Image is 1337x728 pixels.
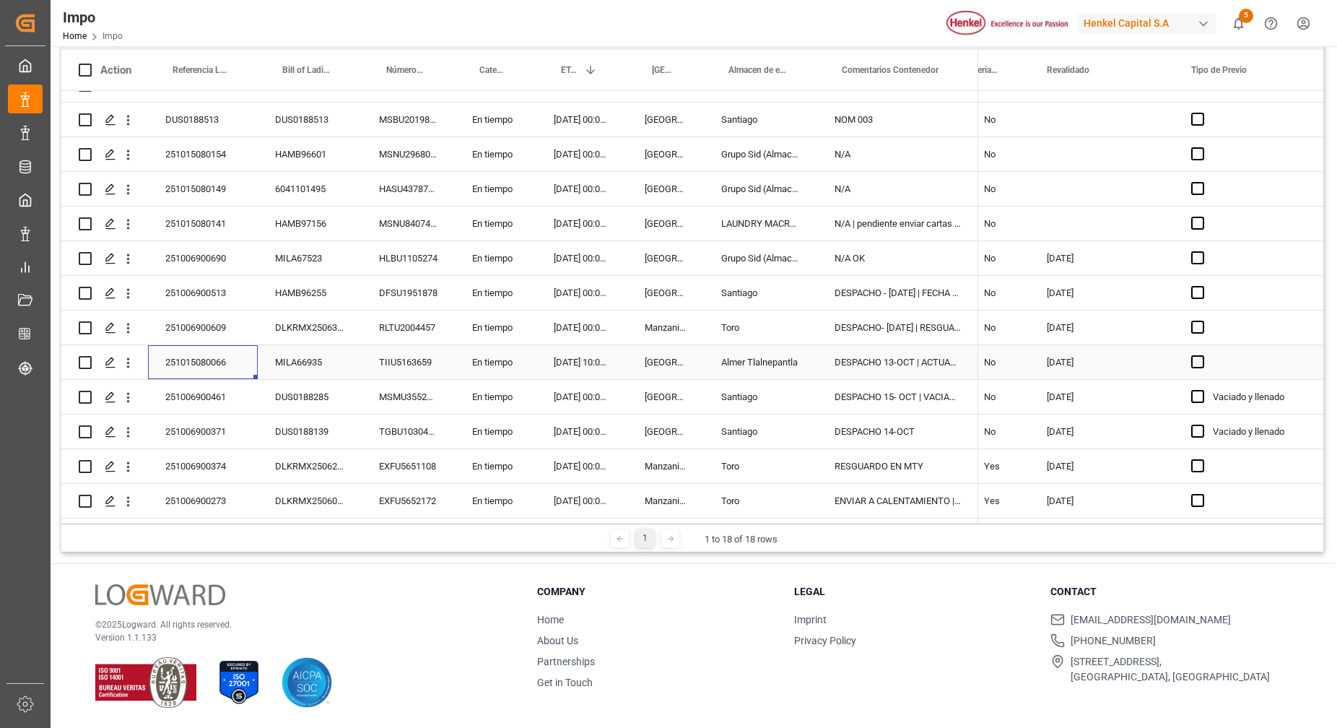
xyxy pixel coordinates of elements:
span: Referencia Leschaco [173,65,227,75]
div: Vaciado y llenado [1213,381,1301,414]
div: Press SPACE to select this row. [61,311,978,345]
div: Almer Tlalnepantla [704,345,817,379]
div: Press SPACE to select this row. [61,137,978,172]
div: [GEOGRAPHIC_DATA] [627,207,704,240]
div: Santiago [704,415,817,448]
span: Almacen de entrega [728,65,787,75]
div: Santiago [704,276,817,310]
div: [GEOGRAPHIC_DATA] [627,103,704,136]
div: 251006900690 [148,241,258,275]
div: Manzanillo [627,449,704,483]
a: Privacy Policy [794,635,856,646]
div: [DATE] 00:00:00 [536,137,627,171]
div: 251015080066 [148,345,258,379]
div: Yes [984,450,1012,483]
div: MSBU2019857 [362,103,455,136]
div: N/A | pendiente enviar cartas actualizadas [817,207,978,240]
div: No [984,242,1012,275]
div: 251015080149 [148,172,258,206]
a: Home [63,31,87,41]
div: DLKRMX2506231 [258,449,362,483]
div: Grupo Sid (Almacenaje y Distribucion AVIOR) [704,241,817,275]
a: Home [537,614,564,625]
div: DLKRMX2506063 [258,484,362,518]
div: En tiempo [455,415,536,448]
span: Revalidado [1047,65,1089,75]
div: No [984,207,1012,240]
div: [DATE] [1029,449,1174,483]
div: [GEOGRAPHIC_DATA] [627,380,704,414]
div: TIIU5163659 [362,345,455,379]
div: Press SPACE to select this row. [61,172,978,207]
div: ENVIAR A CALENTAMIENTO | 16-OCT [817,484,978,518]
div: [DATE] 00:00:00 [536,207,627,240]
div: [DATE] 00:00:00 [536,311,627,344]
div: LAUNDRY MACRO CEDIS TOLUCA/ ALMACEN DE MATERIA PRIMA [704,207,817,240]
img: ISO 9001 & ISO 14001 Certification [95,657,196,708]
span: ETA Aduana [561,65,578,75]
div: MILA66935 [258,345,362,379]
div: [DATE] 00:00:00 [536,172,627,206]
div: En tiempo [455,103,536,136]
a: Get in Touch [537,677,593,688]
div: 251006900374 [148,449,258,483]
div: [DATE] 00:00:00 [536,103,627,136]
div: Press SPACE to select this row. [61,345,978,380]
div: DUS0188513 [148,103,258,136]
button: show 5 new notifications [1222,7,1255,40]
div: Action [100,64,131,77]
a: About Us [537,635,578,646]
div: MSNU8407435 [362,207,455,240]
h3: Legal [794,584,1033,599]
div: EXFU5652172 [362,484,455,518]
p: © 2025 Logward. All rights reserved. [95,618,501,631]
div: DESPACHO - [DATE] | FECHA ETOQUETADO [DATE] [817,276,978,310]
div: 251015080141 [148,207,258,240]
div: [DATE] [1029,415,1174,448]
span: Número de Contenedor [386,65,424,75]
div: HAMB97156 [258,207,362,240]
div: 251006900513 [148,276,258,310]
div: En tiempo [455,484,536,518]
button: Henkel Capital S.A [1078,9,1222,37]
div: Press SPACE to select this row. [61,103,978,137]
span: Categoría [479,65,506,75]
img: Logward Logo [95,584,225,605]
p: Version 1.1.133 [95,631,501,644]
div: [DATE] [1029,380,1174,414]
div: 1 to 18 of 18 rows [705,532,778,547]
div: 1 [636,529,654,547]
div: No [984,381,1012,414]
div: N/A OK [817,241,978,275]
div: Press SPACE to select this row. [61,449,978,484]
div: [GEOGRAPHIC_DATA] [627,137,704,171]
div: DUS0188513 [258,103,362,136]
div: [GEOGRAPHIC_DATA] [627,345,704,379]
div: 251006900371 [148,415,258,448]
div: DUS0188285 [258,380,362,414]
div: [GEOGRAPHIC_DATA] [627,241,704,275]
div: Press SPACE to select this row. [61,207,978,241]
div: No [984,138,1012,171]
span: 5 [1239,9,1253,23]
div: [DATE] [1029,241,1174,275]
span: [PHONE_NUMBER] [1071,633,1156,649]
h3: Company [537,584,776,599]
div: MSMU3552118 [362,380,455,414]
div: No [984,311,1012,344]
a: Imprint [794,614,827,625]
div: Press SPACE to select this row. [61,415,978,449]
div: DFSU1951878 [362,276,455,310]
div: [DATE] [1029,311,1174,344]
a: Partnerships [537,656,595,667]
img: AICPA SOC [282,657,332,708]
div: DLKRMX2506362 [258,311,362,344]
div: Toro [704,311,817,344]
div: 251006900273 [148,484,258,518]
div: No [984,415,1012,448]
div: En tiempo [455,276,536,310]
div: NOM 003 [817,103,978,136]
